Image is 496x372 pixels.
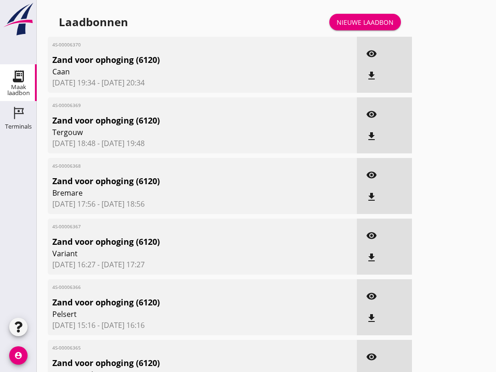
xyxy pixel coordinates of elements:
[52,187,302,198] span: Bremare
[52,344,302,351] span: 4S-00006365
[366,131,377,142] i: file_download
[366,230,377,241] i: visibility
[52,320,352,331] span: [DATE] 15:16 - [DATE] 16:16
[52,66,302,77] span: Caan
[5,124,32,130] div: Terminals
[337,17,394,27] div: Nieuwe laadbon
[52,309,302,320] span: Pelsert
[52,127,302,138] span: Tergouw
[52,198,352,209] span: [DATE] 17:56 - [DATE] 18:56
[366,351,377,362] i: visibility
[366,169,377,180] i: visibility
[52,223,302,230] span: 4S-00006367
[366,48,377,59] i: visibility
[52,284,302,291] span: 4S-00006366
[52,175,302,187] span: Zand voor ophoging (6120)
[366,291,377,302] i: visibility
[52,296,302,309] span: Zand voor ophoging (6120)
[366,252,377,263] i: file_download
[52,41,302,48] span: 4S-00006370
[52,138,352,149] span: [DATE] 18:48 - [DATE] 19:48
[52,77,352,88] span: [DATE] 19:34 - [DATE] 20:34
[329,14,401,30] a: Nieuwe laadbon
[366,109,377,120] i: visibility
[366,70,377,81] i: file_download
[52,357,302,369] span: Zand voor ophoging (6120)
[9,346,28,365] i: account_circle
[52,236,302,248] span: Zand voor ophoging (6120)
[52,163,302,169] span: 4S-00006368
[52,102,302,109] span: 4S-00006369
[52,54,302,66] span: Zand voor ophoging (6120)
[52,114,302,127] span: Zand voor ophoging (6120)
[52,248,302,259] span: Variant
[59,15,128,29] div: Laadbonnen
[366,313,377,324] i: file_download
[52,259,352,270] span: [DATE] 16:27 - [DATE] 17:27
[366,192,377,203] i: file_download
[2,2,35,36] img: logo-small.a267ee39.svg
